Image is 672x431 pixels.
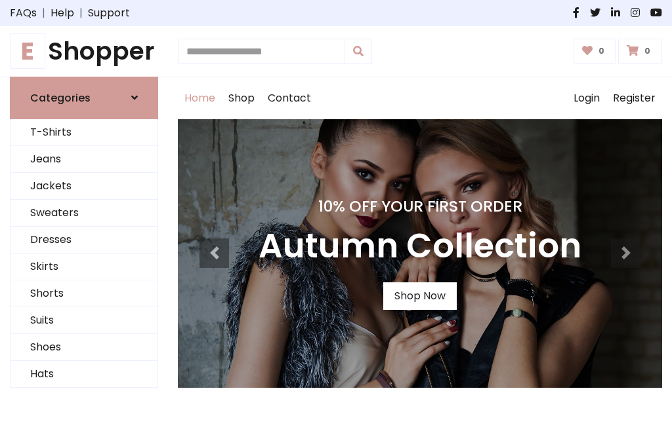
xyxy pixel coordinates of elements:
a: Register [606,77,662,119]
a: Hats [10,361,157,388]
a: Shop Now [383,282,457,310]
a: FAQs [10,5,37,21]
a: Dresses [10,227,157,253]
a: Skirts [10,253,157,280]
a: Jeans [10,146,157,173]
a: T-Shirts [10,119,157,146]
a: Sweaters [10,200,157,227]
h1: Shopper [10,37,158,66]
a: Shop [222,77,261,119]
a: Shoes [10,334,157,361]
a: Help [51,5,74,21]
span: | [37,5,51,21]
a: Support [88,5,130,21]
a: 0 [574,39,616,64]
h4: 10% Off Your First Order [259,197,581,216]
a: 0 [618,39,662,64]
a: Suits [10,307,157,334]
a: Jackets [10,173,157,200]
a: Shorts [10,280,157,307]
span: 0 [641,45,654,57]
a: Login [567,77,606,119]
a: Contact [261,77,318,119]
a: EShopper [10,37,158,66]
span: E [10,33,45,69]
span: | [74,5,88,21]
a: Categories [10,77,158,119]
h6: Categories [30,92,91,104]
a: Home [178,77,222,119]
h3: Autumn Collection [259,226,581,267]
span: 0 [595,45,608,57]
